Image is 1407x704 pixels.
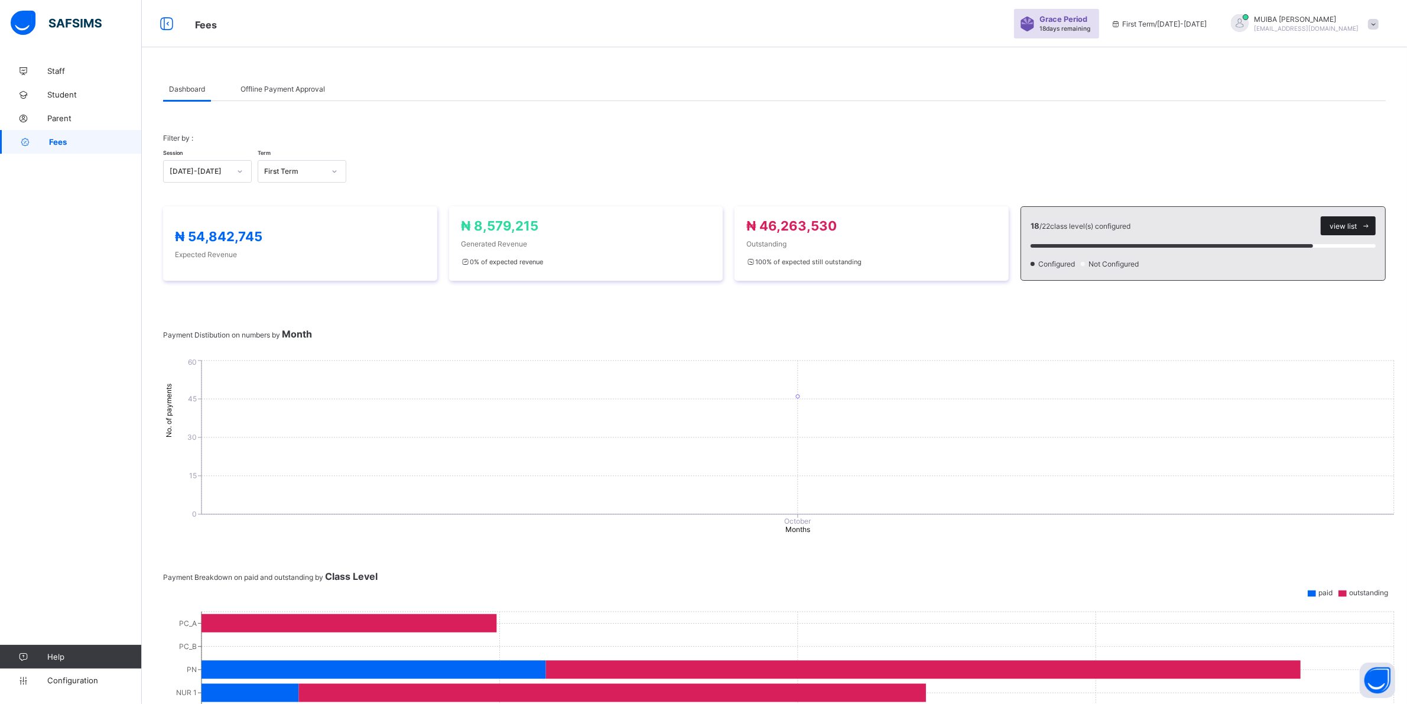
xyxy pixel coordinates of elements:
[49,137,142,147] span: Fees
[11,11,102,35] img: safsims
[258,150,271,156] span: Term
[746,239,997,248] span: Outstanding
[187,665,197,674] tspan: PN
[175,250,425,259] span: Expected Revenue
[47,676,141,685] span: Configuration
[163,134,193,142] span: Filter by :
[1087,259,1142,268] span: Not Configured
[47,652,141,661] span: Help
[188,394,197,403] tspan: 45
[187,433,197,442] tspan: 30
[1360,663,1395,698] button: Open asap
[176,688,197,697] tspan: NUR 1
[282,328,312,340] span: Month
[461,258,543,266] span: 0 % of expected revenue
[163,330,312,339] span: Payment Distibution on numbers by
[195,19,217,31] span: Fees
[47,66,142,76] span: Staff
[179,642,197,651] tspan: PC_B
[163,150,183,156] span: Session
[1111,20,1207,28] span: session/term information
[746,258,862,266] span: 100 % of expected still outstanding
[785,525,810,534] tspan: Months
[175,229,262,244] span: ₦ 54,842,745
[241,85,325,93] span: Offline Payment Approval
[192,510,197,518] tspan: 0
[47,90,142,99] span: Student
[264,167,324,176] div: First Term
[1039,25,1090,32] span: 18 days remaining
[461,239,711,248] span: Generated Revenue
[1330,222,1357,231] span: view list
[1318,588,1333,597] span: paid
[1219,14,1385,34] div: MUIBAADAMS
[1039,15,1087,24] span: Grace Period
[1039,222,1130,231] span: / 22 class level(s) configured
[325,570,378,582] span: Class Level
[189,471,197,480] tspan: 15
[461,218,538,233] span: ₦ 8,579,215
[1255,15,1359,24] span: MUIBA [PERSON_NAME]
[179,619,197,628] tspan: PC_A
[785,517,812,526] tspan: October
[1349,588,1388,597] span: outstanding
[169,85,205,93] span: Dashboard
[1037,259,1078,268] span: Configured
[1020,17,1035,31] img: sticker-purple.71386a28dfed39d6af7621340158ba97.svg
[170,167,230,176] div: [DATE]-[DATE]
[188,358,197,366] tspan: 60
[47,113,142,123] span: Parent
[164,384,173,437] tspan: No. of payments
[746,218,837,233] span: ₦ 46,263,530
[163,573,378,582] span: Payment Breakdown on paid and outstanding by
[1031,221,1039,231] span: 18
[1255,25,1359,32] span: [EMAIL_ADDRESS][DOMAIN_NAME]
